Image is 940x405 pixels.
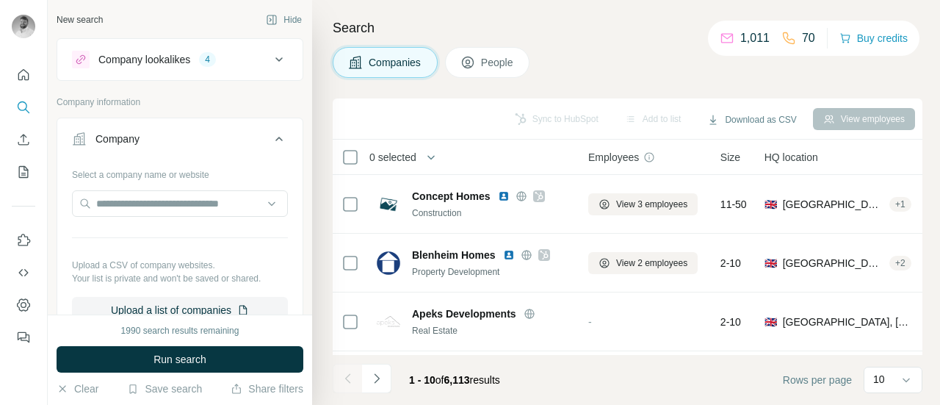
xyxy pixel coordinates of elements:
[412,248,496,262] span: Blenheim Homes
[720,197,747,212] span: 11-50
[12,159,35,185] button: My lists
[783,256,883,270] span: [GEOGRAPHIC_DATA], [GEOGRAPHIC_DATA]|[GEOGRAPHIC_DATA]|[GEOGRAPHIC_DATA] (WD)|[GEOGRAPHIC_DATA]
[616,198,687,211] span: View 3 employees
[57,346,303,373] button: Run search
[57,121,303,162] button: Company
[802,29,815,47] p: 70
[503,249,515,261] img: LinkedIn logo
[12,126,35,153] button: Enrich CSV
[57,42,303,77] button: Company lookalikes4
[616,257,687,270] span: View 2 employees
[889,198,911,211] div: + 1
[873,372,885,387] p: 10
[764,256,777,270] span: 🇬🇧
[697,109,806,131] button: Download as CSV
[498,190,510,202] img: LinkedIn logo
[369,55,422,70] span: Companies
[720,315,741,329] span: 2-10
[740,29,770,47] p: 1,011
[72,297,288,323] button: Upload a list of companies
[153,352,206,367] span: Run search
[783,315,911,329] span: [GEOGRAPHIC_DATA], [GEOGRAPHIC_DATA]|[GEOGRAPHIC_DATA]|[GEOGRAPHIC_DATA] ([GEOGRAPHIC_DATA])|[GEO...
[369,150,416,165] span: 0 selected
[256,9,312,31] button: Hide
[588,150,639,165] span: Employees
[412,265,571,279] div: Property Development
[377,193,400,216] img: Logo of Concept Homes
[72,259,288,272] p: Upload a CSV of company websites.
[12,259,35,286] button: Use Surfe API
[12,324,35,351] button: Feedback
[231,381,303,396] button: Share filters
[764,315,777,329] span: 🇬🇧
[890,355,925,390] iframe: Intercom live chat
[127,381,202,396] button: Save search
[783,373,852,387] span: Rows per page
[333,18,922,38] h4: Search
[199,53,216,66] div: 4
[12,227,35,254] button: Use Surfe on LinkedIn
[839,28,908,49] button: Buy credits
[12,62,35,88] button: Quick start
[12,15,35,38] img: Avatar
[57,381,98,396] button: Clear
[720,150,740,165] span: Size
[57,13,103,26] div: New search
[57,96,303,109] p: Company information
[98,52,190,67] div: Company lookalikes
[412,207,571,220] div: Construction
[121,324,239,337] div: 1990 search results remaining
[889,257,911,270] div: + 2
[95,132,140,146] div: Company
[409,374,500,386] span: results
[362,364,391,393] button: Navigate to next page
[481,55,515,70] span: People
[435,374,444,386] span: of
[412,307,516,321] span: Apeks Developments
[444,374,470,386] span: 6,113
[409,374,435,386] span: 1 - 10
[412,324,571,337] div: Real Estate
[588,193,698,215] button: View 3 employees
[72,162,288,182] div: Select a company name or website
[72,272,288,285] p: Your list is private and won't be saved or shared.
[720,256,741,270] span: 2-10
[588,316,592,328] span: -
[412,189,491,204] span: Concept Homes
[588,252,698,274] button: View 2 employees
[377,316,400,327] img: Logo of Apeks Developments
[12,292,35,318] button: Dashboard
[783,197,883,212] span: [GEOGRAPHIC_DATA], [GEOGRAPHIC_DATA]
[12,94,35,121] button: Search
[764,150,818,165] span: HQ location
[764,197,777,212] span: 🇬🇧
[377,251,400,275] img: Logo of Blenheim Homes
